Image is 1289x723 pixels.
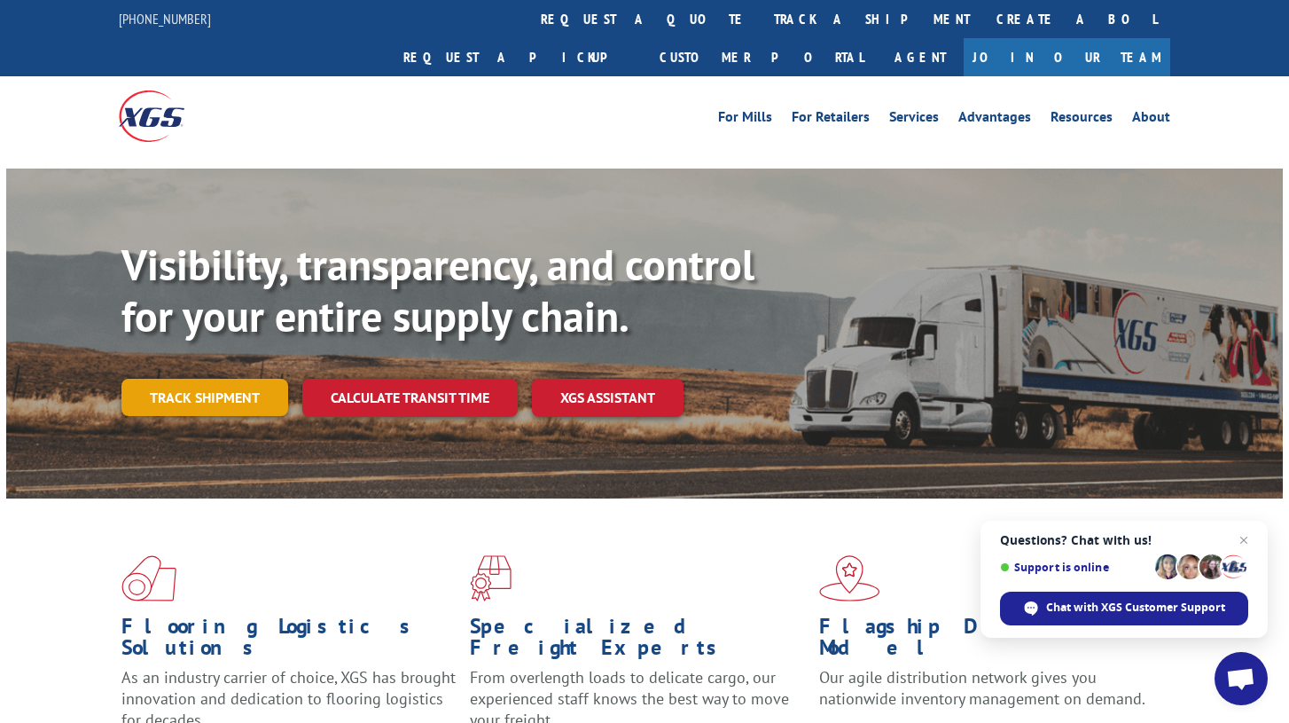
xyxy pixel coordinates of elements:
a: Calculate transit time [302,379,518,417]
span: Our agile distribution network gives you nationwide inventory management on demand. [819,667,1145,709]
a: About [1132,110,1170,130]
h1: Flooring Logistics Solutions [121,616,457,667]
img: xgs-icon-focused-on-flooring-red [470,555,512,601]
span: Support is online [1000,561,1149,574]
div: Open chat [1215,652,1268,705]
a: Join Our Team [964,38,1170,76]
span: Close chat [1233,530,1254,551]
a: [PHONE_NUMBER] [119,10,211,28]
a: Customer Portal [646,38,877,76]
h1: Flagship Distribution Model [819,616,1154,667]
a: Request a pickup [390,38,646,76]
a: Track shipment [121,379,288,416]
a: Resources [1051,110,1113,130]
b: Visibility, transparency, and control for your entire supply chain. [121,237,754,343]
a: For Mills [718,110,772,130]
a: Services [889,110,939,130]
h1: Specialized Freight Experts [470,616,805,667]
img: xgs-icon-flagship-distribution-model-red [819,555,880,601]
img: xgs-icon-total-supply-chain-intelligence-red [121,555,176,601]
span: Questions? Chat with us! [1000,533,1248,547]
a: For Retailers [792,110,870,130]
span: Chat with XGS Customer Support [1046,600,1225,616]
div: Chat with XGS Customer Support [1000,592,1248,625]
a: XGS ASSISTANT [532,379,684,417]
a: Advantages [958,110,1031,130]
a: Agent [877,38,964,76]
